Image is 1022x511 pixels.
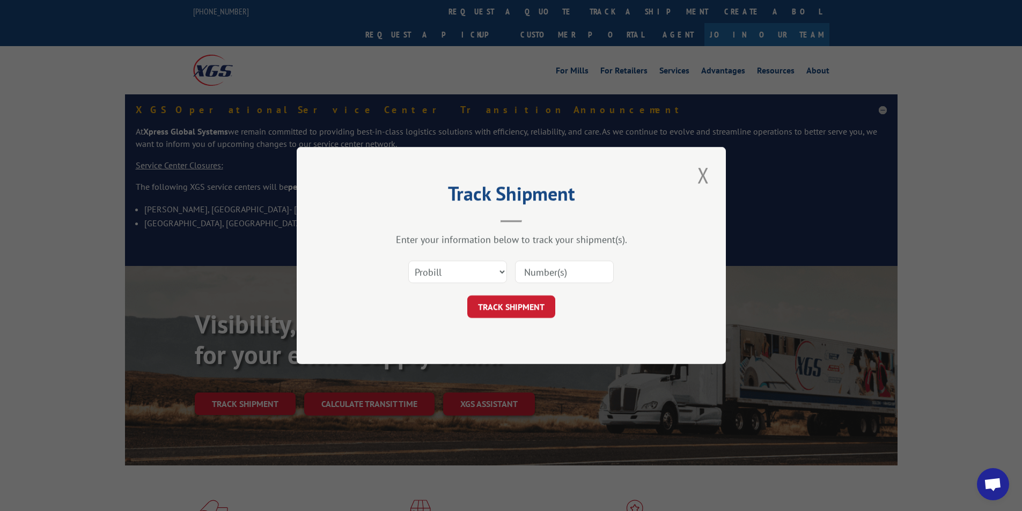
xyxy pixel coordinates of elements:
[515,261,614,283] input: Number(s)
[694,160,712,190] button: Close modal
[350,186,672,206] h2: Track Shipment
[977,468,1009,500] a: Open chat
[350,233,672,246] div: Enter your information below to track your shipment(s).
[467,295,555,318] button: TRACK SHIPMENT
